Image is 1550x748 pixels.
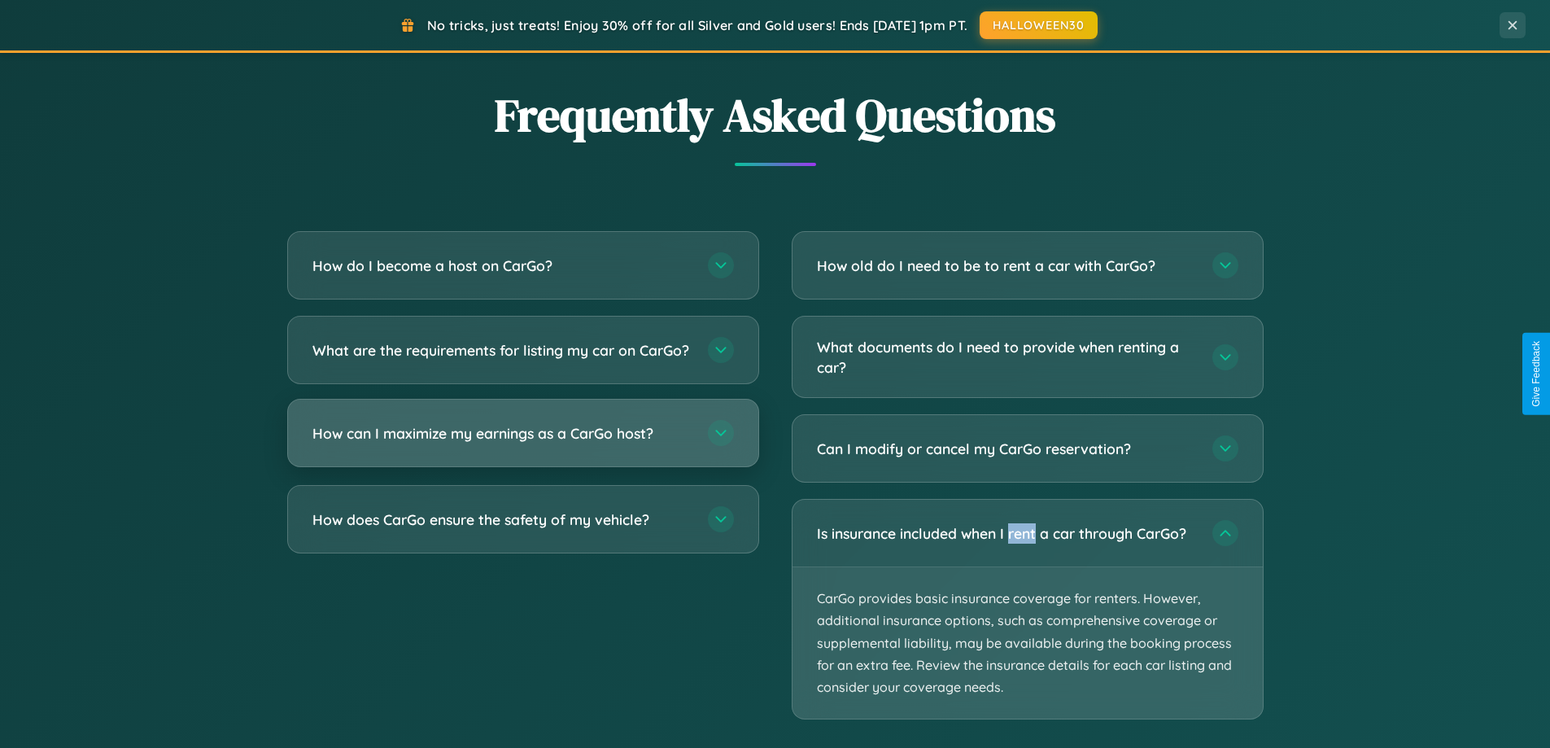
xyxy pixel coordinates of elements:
[287,84,1264,147] h2: Frequently Asked Questions
[312,340,692,361] h3: What are the requirements for listing my car on CarGo?
[980,11,1098,39] button: HALLOWEEN30
[312,256,692,276] h3: How do I become a host on CarGo?
[427,17,967,33] span: No tricks, just treats! Enjoy 30% off for all Silver and Gold users! Ends [DATE] 1pm PT.
[817,337,1196,377] h3: What documents do I need to provide when renting a car?
[312,423,692,444] h3: How can I maximize my earnings as a CarGo host?
[1530,341,1542,407] div: Give Feedback
[817,523,1196,544] h3: Is insurance included when I rent a car through CarGo?
[817,256,1196,276] h3: How old do I need to be to rent a car with CarGo?
[817,439,1196,459] h3: Can I modify or cancel my CarGo reservation?
[792,567,1263,719] p: CarGo provides basic insurance coverage for renters. However, additional insurance options, such ...
[312,510,692,530] h3: How does CarGo ensure the safety of my vehicle?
